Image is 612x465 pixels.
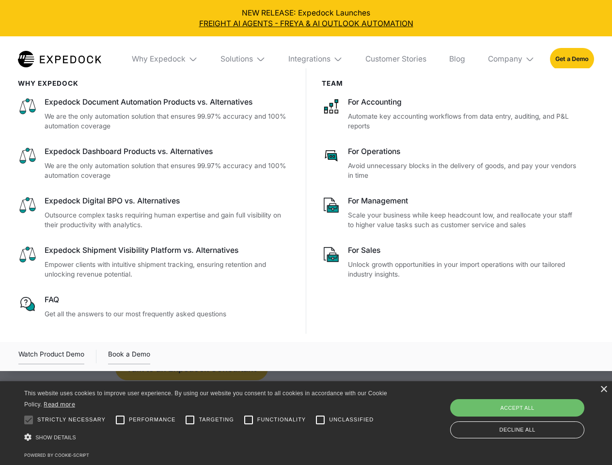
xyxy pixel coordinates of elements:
a: Expedock Shipment Visibility Platform vs. AlternativesEmpower clients with intuitive shipment tra... [18,245,291,279]
p: Unlock growth opportunities in your import operations with our tailored industry insights. [348,260,579,279]
div: Expedock Shipment Visibility Platform vs. Alternatives [45,245,291,256]
div: Expedock Dashboard Products vs. Alternatives [45,146,291,157]
p: Empower clients with intuitive shipment tracking, ensuring retention and unlocking revenue potent... [45,260,291,279]
a: FREIGHT AI AGENTS - FREYA & AI OUTLOOK AUTOMATION [8,18,605,29]
a: Get a Demo [550,48,594,70]
div: Why Expedock [124,36,205,82]
p: We are the only automation solution that ensures 99.97% accuracy and 100% automation coverage [45,111,291,131]
a: For OperationsAvoid unnecessary blocks in the delivery of goods, and pay your vendors in time [322,146,579,181]
a: Expedock Digital BPO vs. AlternativesOutsource complex tasks requiring human expertise and gain f... [18,196,291,230]
div: Watch Product Demo [18,349,84,364]
div: Integrations [288,54,330,64]
div: NEW RELEASE: Expedock Launches [8,8,605,29]
div: For Operations [348,146,579,157]
div: Why Expedock [132,54,186,64]
a: For ManagementScale your business while keep headcount low, and reallocate your staff to higher v... [322,196,579,230]
p: Avoid unnecessary blocks in the delivery of goods, and pay your vendors in time [348,161,579,181]
div: Company [488,54,522,64]
p: Outsource complex tasks requiring human expertise and gain full visibility on their productivity ... [45,210,291,230]
div: Team [322,79,579,87]
div: Show details [24,431,391,444]
div: For Management [348,196,579,206]
a: Powered by cookie-script [24,452,89,458]
a: Blog [441,36,472,82]
a: open lightbox [18,349,84,364]
a: Book a Demo [108,349,150,364]
p: Scale your business while keep headcount low, and reallocate your staff to higher value tasks suc... [348,210,579,230]
a: Expedock Document Automation Products vs. AlternativesWe are the only automation solution that en... [18,97,291,131]
div: For Sales [348,245,579,256]
p: Automate key accounting workflows from data entry, auditing, and P&L reports [348,111,579,131]
div: Company [480,36,542,82]
div: FAQ [45,294,291,305]
div: For Accounting [348,97,579,108]
span: Targeting [199,416,234,424]
a: FAQGet all the answers to our most frequently asked questions [18,294,291,319]
span: Strictly necessary [37,416,106,424]
a: Read more [44,401,75,408]
div: WHy Expedock [18,79,291,87]
span: Unclassified [329,416,374,424]
div: Solutions [220,54,253,64]
a: Expedock Dashboard Products vs. AlternativesWe are the only automation solution that ensures 99.9... [18,146,291,181]
a: For AccountingAutomate key accounting workflows from data entry, auditing, and P&L reports [322,97,579,131]
a: For SalesUnlock growth opportunities in your import operations with our tailored industry insights. [322,245,579,279]
span: This website uses cookies to improve user experience. By using our website you consent to all coo... [24,390,387,408]
span: Functionality [257,416,306,424]
a: Customer Stories [358,36,434,82]
span: Show details [35,434,76,440]
div: Expedock Document Automation Products vs. Alternatives [45,97,291,108]
span: Performance [129,416,176,424]
div: Solutions [213,36,273,82]
iframe: Chat Widget [451,360,612,465]
div: Expedock Digital BPO vs. Alternatives [45,196,291,206]
p: We are the only automation solution that ensures 99.97% accuracy and 100% automation coverage [45,161,291,181]
p: Get all the answers to our most frequently asked questions [45,309,291,319]
div: Integrations [281,36,350,82]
